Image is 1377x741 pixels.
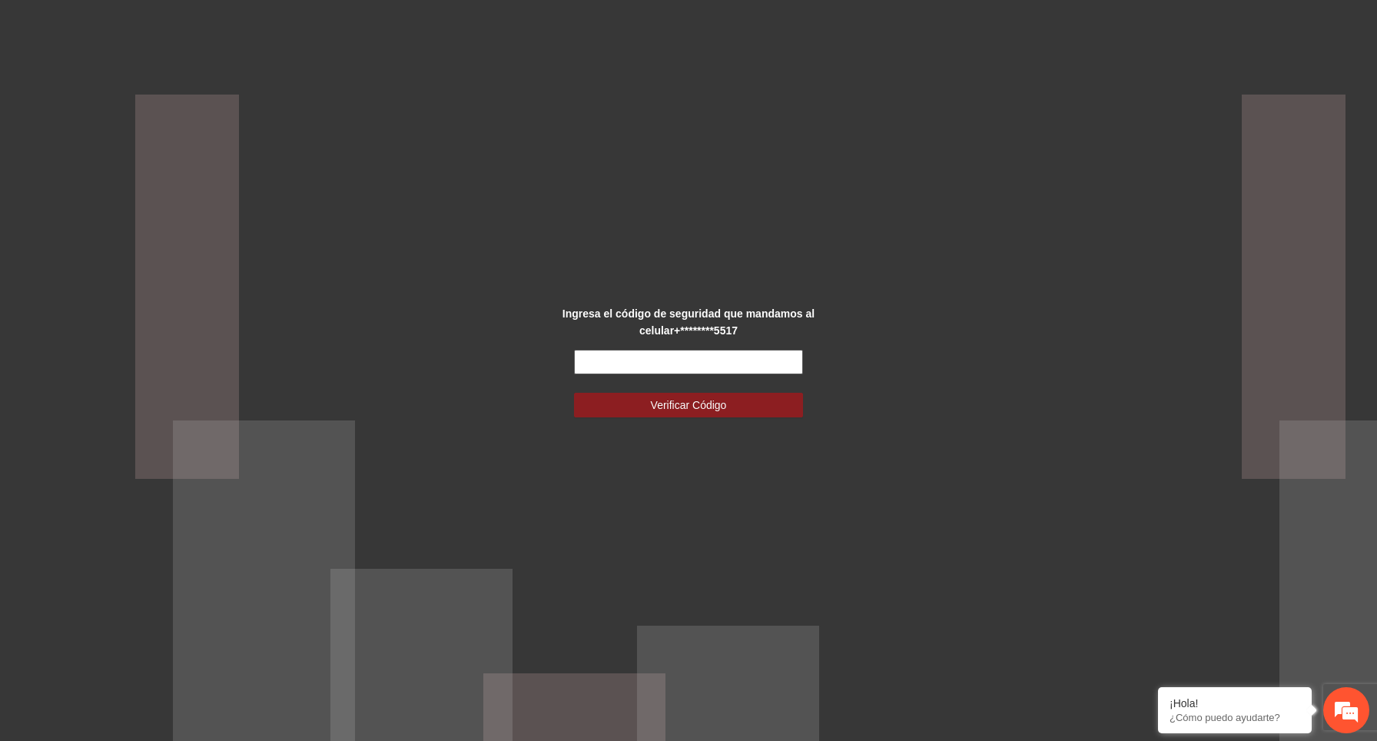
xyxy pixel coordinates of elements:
button: Verificar Código [574,393,804,417]
span: Estamos en línea. [89,205,212,361]
p: ¿Cómo puedo ayudarte? [1170,712,1300,723]
span: Verificar Código [651,397,727,414]
strong: Ingresa el código de seguridad que mandamos al celular +********5517 [562,307,815,337]
div: Chatee con nosotros ahora [80,78,258,98]
textarea: Escriba su mensaje y pulse “Intro” [8,420,293,474]
div: Minimizar ventana de chat en vivo [252,8,289,45]
div: ¡Hola! [1170,697,1300,709]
